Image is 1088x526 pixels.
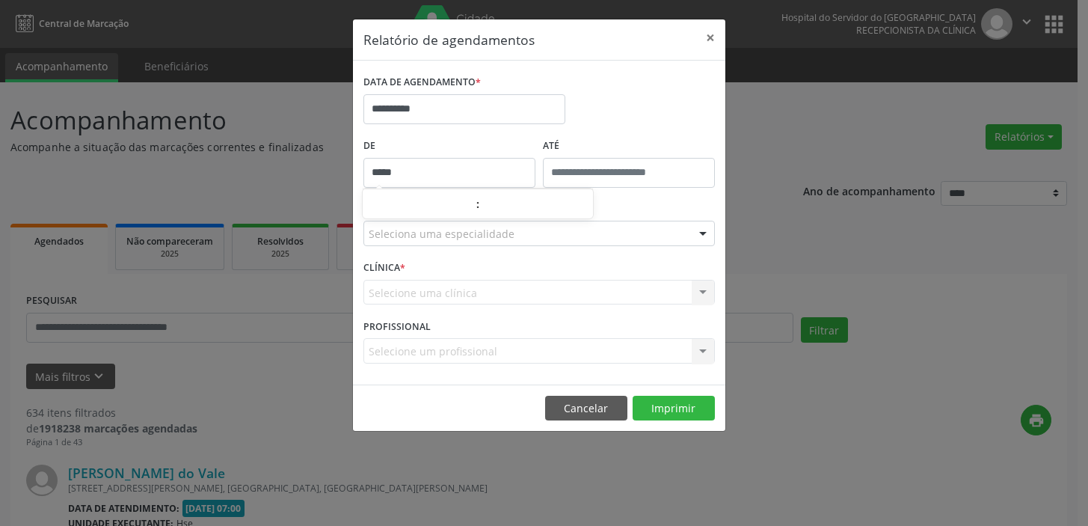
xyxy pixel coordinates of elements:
[543,135,715,158] label: ATÉ
[545,396,627,421] button: Cancelar
[369,226,514,242] span: Seleciona uma especialidade
[695,19,725,56] button: Close
[363,190,476,220] input: Hour
[363,135,535,158] label: De
[476,189,480,219] span: :
[363,315,431,338] label: PROFISSIONAL
[363,257,405,280] label: CLÍNICA
[363,71,481,94] label: DATA DE AGENDAMENTO
[633,396,715,421] button: Imprimir
[363,30,535,49] h5: Relatório de agendamentos
[480,190,593,220] input: Minute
